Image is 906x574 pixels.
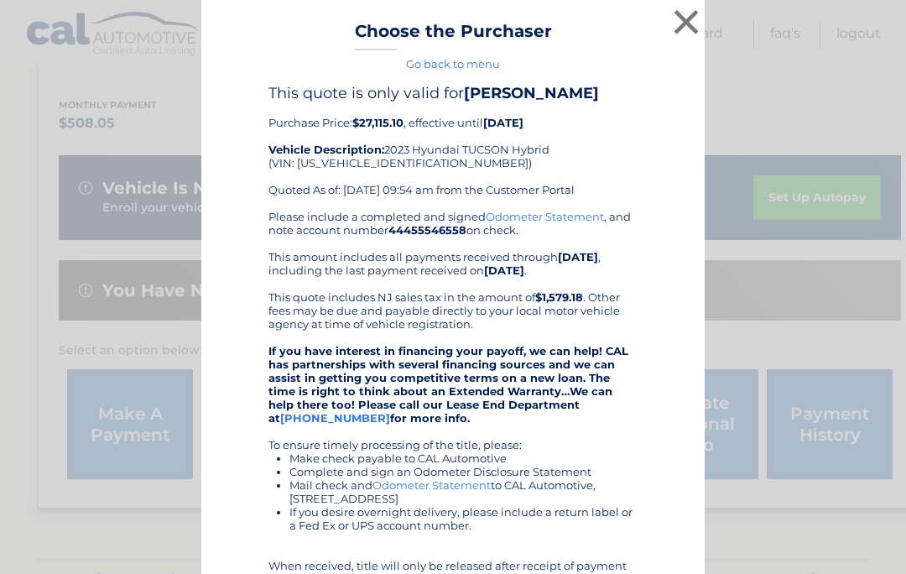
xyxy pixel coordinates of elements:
[535,290,583,304] b: $1,579.18
[289,465,638,478] li: Complete and sign an Odometer Disclosure Statement
[268,84,638,102] h4: This quote is only valid for
[558,250,598,264] b: [DATE]
[268,84,638,210] div: Purchase Price: , effective until 2023 Hyundai TUCSON Hybrid (VIN: [US_VEHICLE_IDENTIFICATION_NUM...
[669,5,703,39] button: ×
[289,478,638,505] li: Mail check and to CAL Automotive, [STREET_ADDRESS]
[484,264,524,277] b: [DATE]
[352,116,404,129] b: $27,115.10
[372,478,491,492] a: Odometer Statement
[388,223,466,237] b: 44455546558
[486,210,604,223] a: Odometer Statement
[280,411,390,425] a: [PHONE_NUMBER]
[464,84,599,102] b: [PERSON_NAME]
[483,116,523,129] b: [DATE]
[268,344,628,425] strong: If you have interest in financing your payoff, we can help! CAL has partnerships with several fin...
[289,451,638,465] li: Make check payable to CAL Automotive
[289,505,638,532] li: If you desire overnight delivery, please include a return label or a Fed Ex or UPS account number.
[355,21,552,50] h3: Choose the Purchaser
[268,143,384,156] strong: Vehicle Description:
[406,57,500,70] a: Go back to menu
